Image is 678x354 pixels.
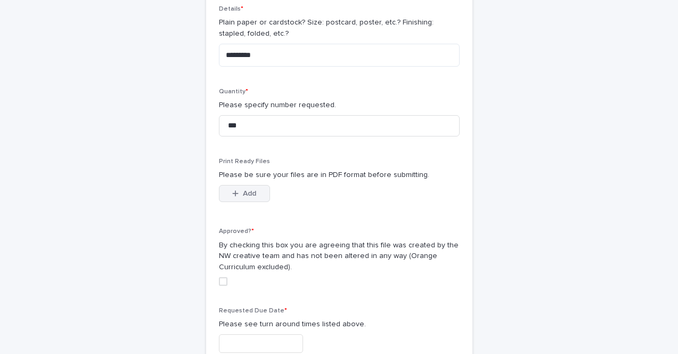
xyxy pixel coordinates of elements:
[219,17,460,39] p: Plain paper or cardstock? Size: postcard, poster, etc.? Finishing: stapled, folded, etc.?
[219,170,460,181] p: Please be sure your files are in PDF format before submitting.
[219,185,270,202] button: Add
[219,308,287,314] span: Requested Due Date
[219,240,460,273] p: By checking this box you are agreeing that this file was created by the NW creative team and has ...
[219,6,243,12] span: Details
[219,88,248,95] span: Quantity
[219,158,270,165] span: Print Ready Files
[219,228,254,235] span: Approved?
[219,319,460,330] p: Please see turn around times listed above.
[219,100,460,111] p: Please specify number requested.
[243,190,256,197] span: Add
